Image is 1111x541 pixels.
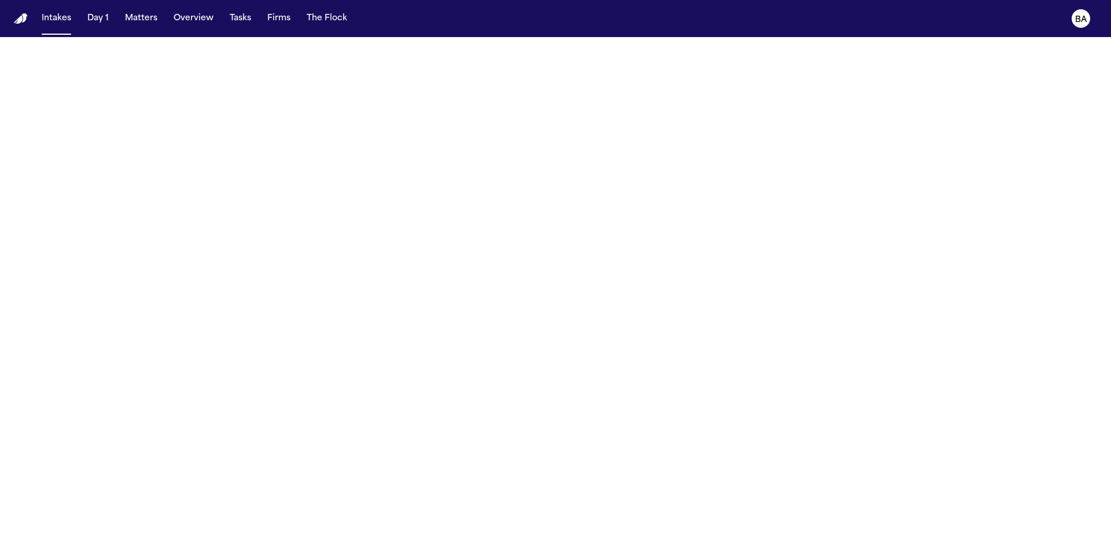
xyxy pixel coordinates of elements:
[169,8,218,29] button: Overview
[14,13,28,24] a: Home
[120,8,162,29] button: Matters
[263,8,295,29] button: Firms
[83,8,113,29] button: Day 1
[302,8,352,29] button: The Flock
[37,8,76,29] button: Intakes
[225,8,256,29] button: Tasks
[14,13,28,24] img: Finch Logo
